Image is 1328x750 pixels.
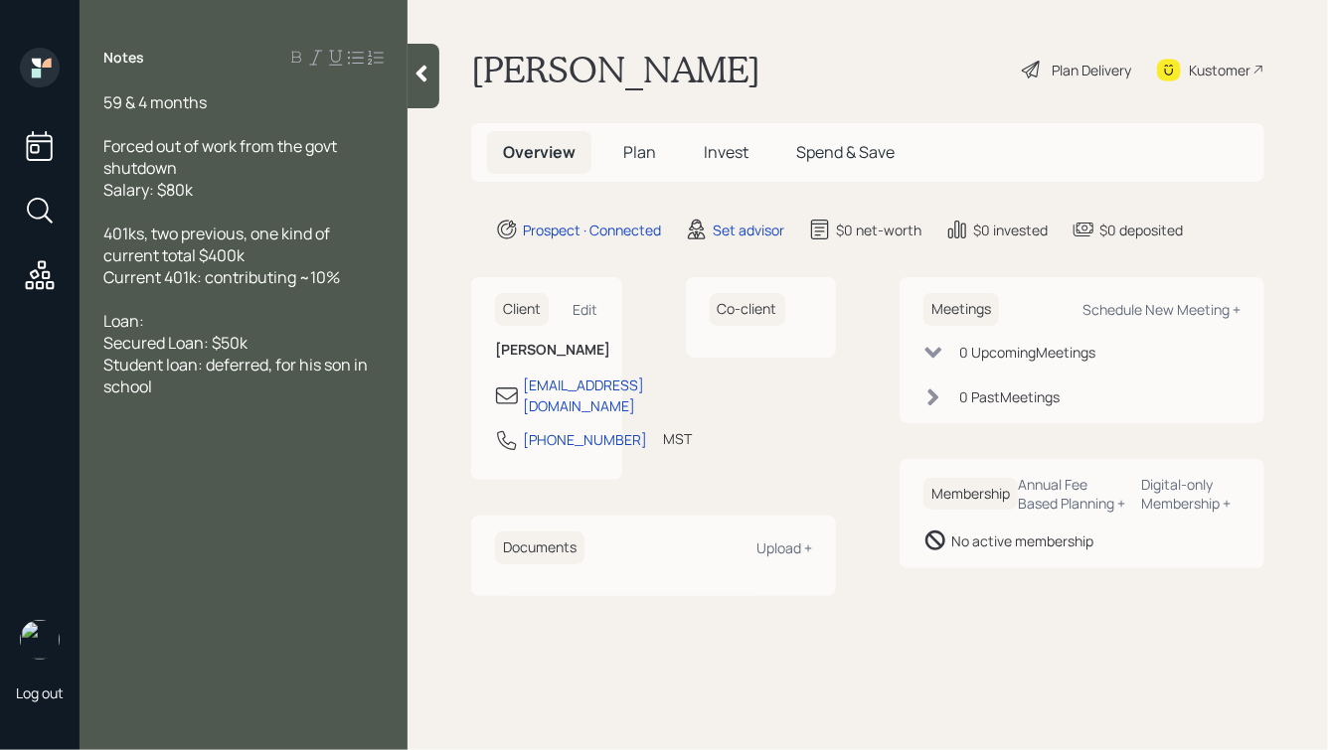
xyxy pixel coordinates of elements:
[623,141,656,163] span: Plan
[704,141,748,163] span: Invest
[471,48,760,91] h1: [PERSON_NAME]
[103,135,340,179] span: Forced out of work from the govt shutdown
[16,683,64,702] div: Log out
[713,220,784,240] div: Set advisor
[103,91,207,113] span: 59 & 4 months
[796,141,895,163] span: Spend & Save
[574,300,598,319] div: Edit
[103,266,340,288] span: Current 401k: contributing ~10%
[495,531,584,564] h6: Documents
[756,538,812,557] div: Upload +
[523,220,661,240] div: Prospect · Connected
[103,48,144,68] label: Notes
[1189,60,1250,80] div: Kustomer
[923,293,999,326] h6: Meetings
[103,332,248,354] span: Secured Loan: $50k
[951,530,1093,551] div: No active membership
[103,179,193,201] span: Salary: $80k
[523,375,644,416] div: [EMAIL_ADDRESS][DOMAIN_NAME]
[959,342,1095,363] div: 0 Upcoming Meeting s
[1142,475,1241,513] div: Digital-only Membership +
[20,620,60,660] img: hunter_neumayer.jpg
[710,293,785,326] h6: Co-client
[1052,60,1131,80] div: Plan Delivery
[959,386,1060,407] div: 0 Past Meeting s
[495,293,549,326] h6: Client
[663,428,692,449] div: MST
[523,429,647,450] div: [PHONE_NUMBER]
[1018,475,1126,513] div: Annual Fee Based Planning +
[103,354,371,397] span: Student loan: deferred, for his son in school
[973,220,1048,240] div: $0 invested
[836,220,921,240] div: $0 net-worth
[923,478,1018,511] h6: Membership
[503,141,576,163] span: Overview
[1082,300,1241,319] div: Schedule New Meeting +
[103,223,333,266] span: 401ks, two previous, one kind of current total $400k
[1099,220,1183,240] div: $0 deposited
[495,342,598,359] h6: [PERSON_NAME]
[103,310,144,332] span: Loan:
